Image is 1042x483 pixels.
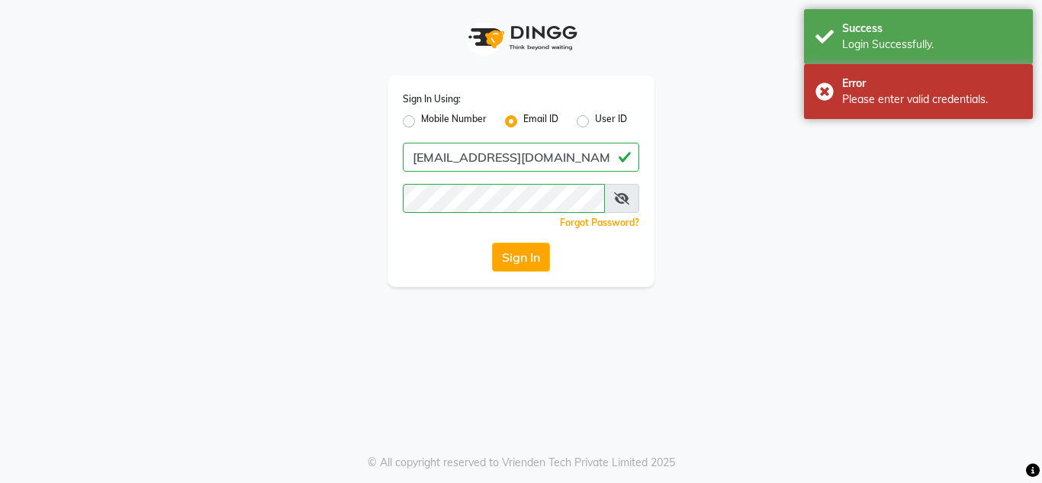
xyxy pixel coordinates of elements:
[842,21,1021,37] div: Success
[421,112,487,130] label: Mobile Number
[403,184,605,213] input: Username
[403,143,639,172] input: Username
[595,112,627,130] label: User ID
[560,217,639,228] a: Forgot Password?
[842,37,1021,53] div: Login Successfully.
[523,112,558,130] label: Email ID
[492,243,550,272] button: Sign In
[460,15,582,60] img: logo1.svg
[842,92,1021,108] div: Please enter valid credentials.
[842,76,1021,92] div: Error
[403,92,461,106] label: Sign In Using:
